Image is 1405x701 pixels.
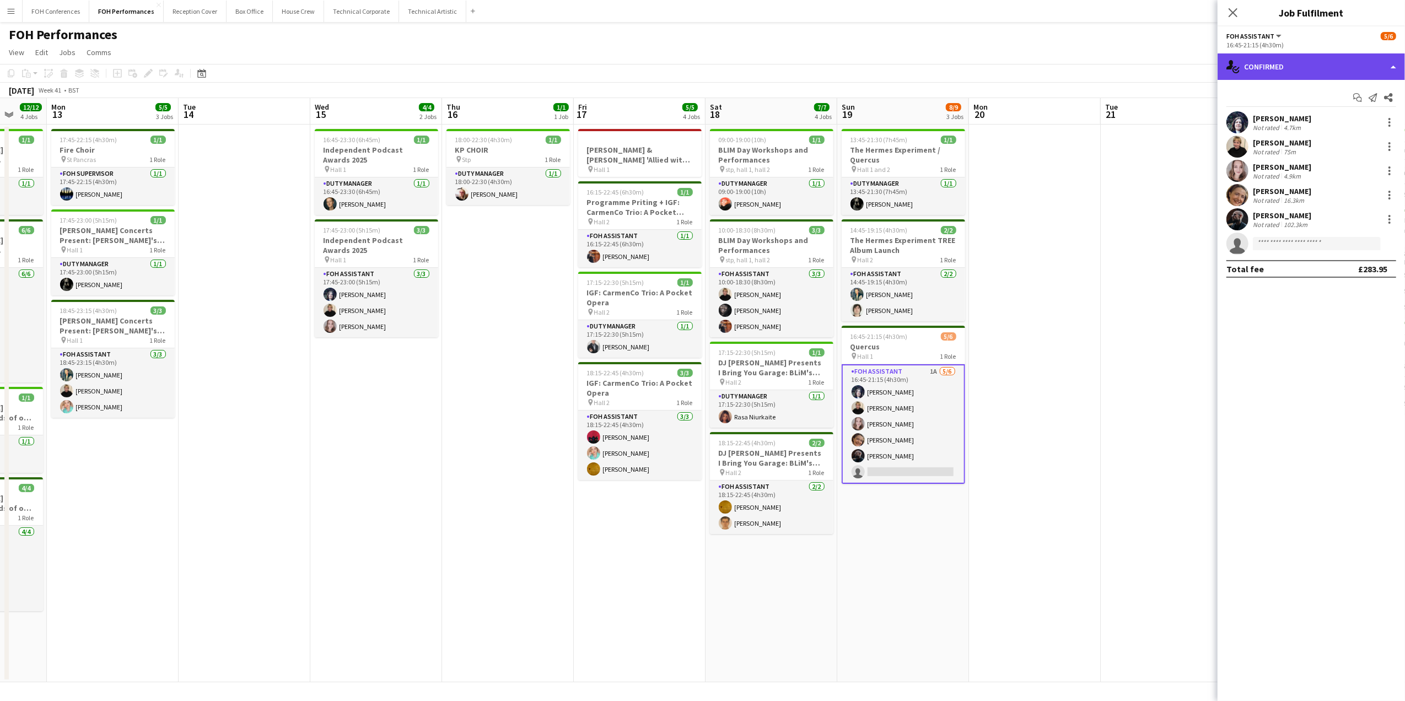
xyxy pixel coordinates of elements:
[331,256,347,264] span: Hall 1
[183,102,196,112] span: Tue
[446,129,570,205] div: 18:00-22:30 (4h30m)1/1KP CHOIR Stp1 RoleDuty Manager1/118:00-22:30 (4h30m)[PERSON_NAME]
[578,378,702,398] h3: IGF: CarmenCo Trio: A Pocket Opera
[594,165,610,174] span: Hall 1
[315,102,329,112] span: Wed
[315,268,438,337] app-card-role: FOH Assistant3/317:45-23:00 (5h15m)[PERSON_NAME][PERSON_NAME][PERSON_NAME]
[710,448,833,468] h3: DJ [PERSON_NAME] Presents I Bring You Garage: BLiM's 5th Anniversary Celebration
[9,47,24,57] span: View
[414,226,429,234] span: 3/3
[67,246,83,254] span: Hall 1
[155,103,171,111] span: 5/5
[719,136,767,144] span: 09:00-19:00 (10h)
[587,369,644,377] span: 18:15-22:45 (4h30m)
[150,336,166,344] span: 1 Role
[446,145,570,155] h3: KP CHOIR
[726,378,742,386] span: Hall 2
[710,102,722,112] span: Sat
[842,219,965,321] div: 14:45-19:15 (4h30m)2/2The Hermes Experiment TREE Album Launch Hall 21 RoleFOH Assistant2/214:45-1...
[594,308,610,316] span: Hall 2
[710,177,833,215] app-card-role: Duty Manager1/109:00-19:00 (10h)[PERSON_NAME]
[1282,220,1310,229] div: 102.3km
[946,112,963,121] div: 3 Jobs
[578,129,702,177] div: [PERSON_NAME] & [PERSON_NAME] 'Allied with Nature' Album Launch Hall 1
[1282,148,1298,156] div: 75m
[809,468,825,477] span: 1 Role
[1218,6,1405,20] h3: Job Fulfilment
[35,47,48,57] span: Edit
[324,226,381,234] span: 17:45-23:00 (5h15m)
[814,103,830,111] span: 7/7
[150,136,166,144] span: 1/1
[850,332,908,341] span: 16:45-21:15 (4h30m)
[946,103,961,111] span: 8/9
[677,218,693,226] span: 1 Role
[18,256,34,264] span: 1 Role
[815,112,832,121] div: 4 Jobs
[578,411,702,480] app-card-role: FOH Assistant3/318:15-22:45 (4h30m)[PERSON_NAME][PERSON_NAME][PERSON_NAME]
[51,258,175,295] app-card-role: Duty Manager1/117:45-23:00 (5h15m)[PERSON_NAME]
[1253,196,1282,204] div: Not rated
[60,136,117,144] span: 17:45-22:15 (4h30m)
[419,112,437,121] div: 2 Jobs
[51,168,175,205] app-card-role: FOH Supervisor1/117:45-22:15 (4h30m)[PERSON_NAME]
[313,108,329,121] span: 15
[840,108,855,121] span: 19
[18,514,34,522] span: 1 Role
[710,145,833,165] h3: BLIM Day Workshops and Performances
[940,256,956,264] span: 1 Role
[414,136,429,144] span: 1/1
[842,235,965,255] h3: The Hermes Experiment TREE Album Launch
[67,155,96,164] span: St Pancras
[36,86,64,94] span: Week 41
[708,108,722,121] span: 18
[726,468,742,477] span: Hall 2
[1253,123,1282,132] div: Not rated
[315,145,438,165] h3: Independent Podcast Awards 2025
[842,102,855,112] span: Sun
[710,219,833,337] app-job-card: 10:00-18:30 (8h30m)3/3BLIM Day Workshops and Performances stp, hall 1, hall 21 RoleFOH Assistant3...
[842,326,965,484] div: 16:45-21:15 (4h30m)5/6Quercus Hall 11 RoleFOH Assistant1A5/616:45-21:15 (4h30m)[PERSON_NAME][PERS...
[315,235,438,255] h3: Independent Podcast Awards 2025
[150,246,166,254] span: 1 Role
[677,188,693,196] span: 1/1
[578,197,702,217] h3: Programme Priting + IGF: CarmenCo Trio: A Pocket Opera
[677,278,693,287] span: 1/1
[842,177,965,215] app-card-role: Duty Manager1/113:45-21:30 (7h45m)[PERSON_NAME]
[1381,32,1396,40] span: 5/6
[1282,196,1306,204] div: 16.3km
[1253,172,1282,180] div: Not rated
[809,256,825,264] span: 1 Role
[677,308,693,316] span: 1 Role
[842,364,965,484] app-card-role: FOH Assistant1A5/616:45-21:15 (4h30m)[PERSON_NAME][PERSON_NAME][PERSON_NAME][PERSON_NAME][PERSON_...
[578,272,702,358] app-job-card: 17:15-22:30 (5h15m)1/1IGF: CarmenCo Trio: A Pocket Opera Hall 21 RoleDuty Manager1/117:15-22:30 (...
[809,378,825,386] span: 1 Role
[315,219,438,337] app-job-card: 17:45-23:00 (5h15m)3/3Independent Podcast Awards 2025 Hall 11 RoleFOH Assistant3/317:45-23:00 (5h...
[1105,102,1118,112] span: Tue
[809,348,825,357] span: 1/1
[710,358,833,378] h3: DJ [PERSON_NAME] Presents I Bring You Garage: BLiM's 5th Anniversary Celebration
[9,85,34,96] div: [DATE]
[842,129,965,215] app-job-card: 13:45-21:30 (7h45m)1/1The Hermes Experiment / Quercus Hall 1 and 21 RoleDuty Manager1/113:45-21:3...
[315,129,438,215] app-job-card: 16:45-23:30 (6h45m)1/1Independent Podcast Awards 2025 Hall 11 RoleDuty Manager1/116:45-23:30 (6h4...
[842,145,965,165] h3: The Hermes Experiment / Quercus
[68,86,79,94] div: BST
[594,218,610,226] span: Hall 2
[227,1,273,22] button: Box Office
[578,362,702,480] app-job-card: 18:15-22:45 (4h30m)3/3IGF: CarmenCo Trio: A Pocket Opera Hall 21 RoleFOH Assistant3/318:15-22:45 ...
[682,103,698,111] span: 5/5
[594,398,610,407] span: Hall 2
[18,165,34,174] span: 1 Role
[324,136,381,144] span: 16:45-23:30 (6h45m)
[677,398,693,407] span: 1 Role
[587,188,644,196] span: 16:15-22:45 (6h30m)
[19,226,34,234] span: 6/6
[973,102,988,112] span: Mon
[51,300,175,418] app-job-card: 18:45-23:15 (4h30m)3/3[PERSON_NAME] Concerts Present: [PERSON_NAME]'s Cabinet Hall 11 RoleFOH Ass...
[710,432,833,534] div: 18:15-22:45 (4h30m)2/2DJ [PERSON_NAME] Presents I Bring You Garage: BLiM's 5th Anniversary Celebr...
[546,136,561,144] span: 1/1
[419,103,434,111] span: 4/4
[710,481,833,534] app-card-role: FOH Assistant2/218:15-22:45 (4h30m)[PERSON_NAME][PERSON_NAME]
[164,1,227,22] button: Reception Cover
